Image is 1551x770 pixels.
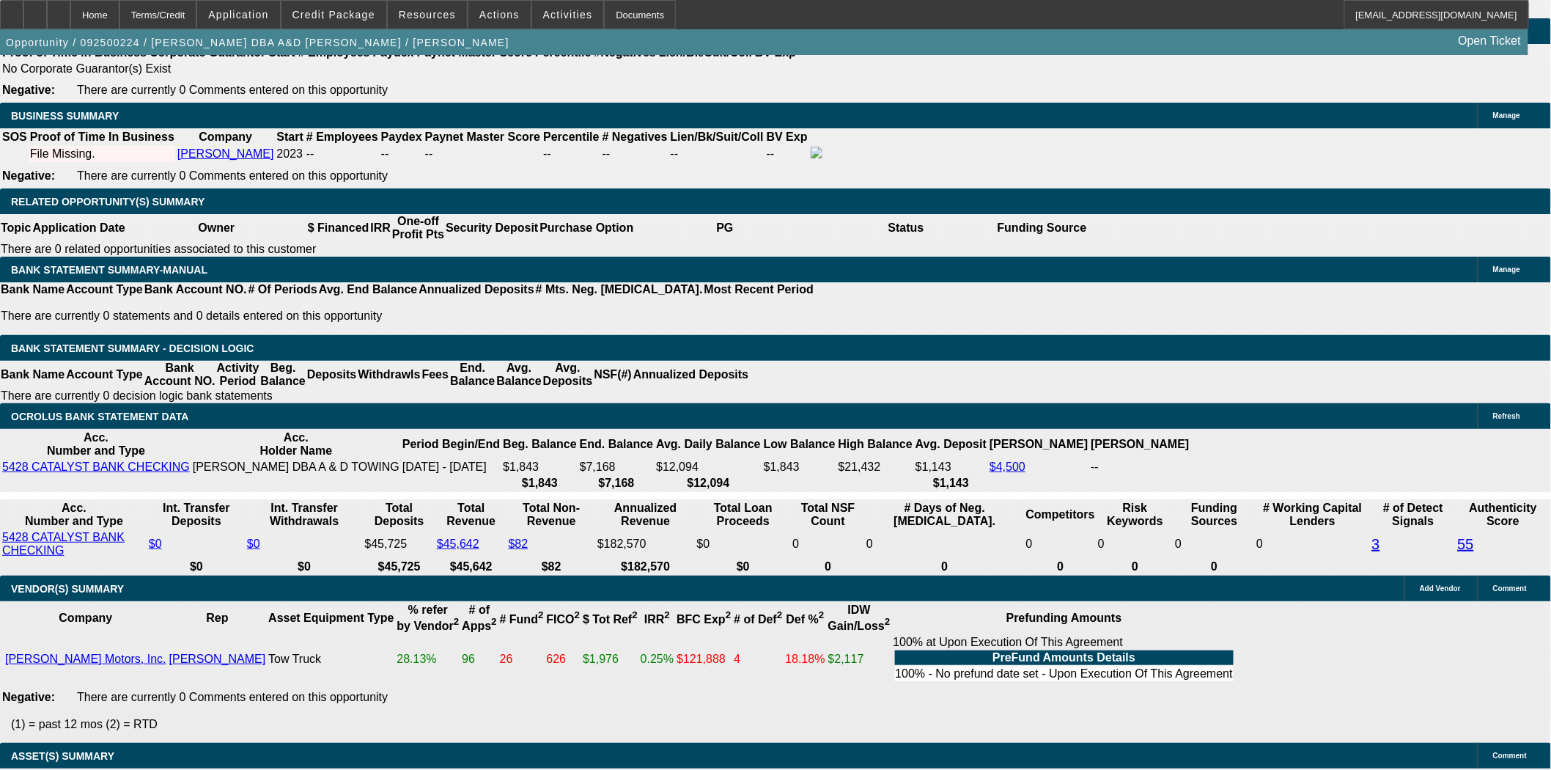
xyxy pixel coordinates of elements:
b: # Fund [500,613,544,626]
th: Int. Transfer Deposits [148,501,245,529]
th: Period Begin/End [402,430,501,458]
td: $121,888 [676,635,732,683]
span: Activities [543,9,593,21]
th: 0 [1097,560,1173,574]
th: High Balance [838,430,913,458]
td: $1,843 [502,460,577,474]
td: $1,843 [763,460,836,474]
a: 5428 CATALYST BANK CHECKING [2,531,125,557]
th: Account Type [65,361,144,389]
th: Bank Account NO. [144,282,248,297]
th: Application Date [32,214,125,242]
button: Activities [532,1,604,29]
td: $21,432 [838,460,913,474]
th: [PERSON_NAME] [989,430,1088,458]
span: BANK STATEMENT SUMMARY-MANUAL [11,264,207,276]
b: IRR [644,613,670,626]
b: # Negatives [603,131,668,143]
th: Total Deposits [364,501,435,529]
th: End. Balance [579,430,654,458]
span: Manage [1493,111,1520,120]
th: Account Type [65,282,144,297]
th: Acc. Number and Type [1,501,147,529]
span: OCROLUS BANK STATEMENT DATA [11,411,188,422]
span: There are currently 0 Comments entered on this opportunity [77,84,388,96]
p: (1) = past 12 mos (2) = RTD [11,718,1551,731]
th: Competitors [1025,501,1096,529]
td: 626 [546,635,581,683]
div: File Missing. [30,147,174,161]
th: Withdrawls [357,361,421,389]
a: [PERSON_NAME] [177,147,274,160]
td: $12,094 [655,460,762,474]
th: 0 [866,560,1024,574]
span: -- [306,147,314,160]
th: IRR [369,214,391,242]
span: VENDOR(S) SUMMARY [11,583,124,595]
div: -- [603,147,668,161]
th: Total Loan Proceeds [696,501,791,529]
td: -- [670,146,765,162]
th: NSF(#) [593,361,633,389]
b: Start [276,131,303,143]
b: Negative: [2,169,55,182]
th: Proof of Time In Business [29,130,175,144]
sup: 2 [632,610,637,621]
td: -- [380,146,423,162]
sup: 2 [885,617,890,628]
th: Total Non-Revenue [508,501,595,529]
td: $1,976 [582,635,638,683]
td: 96 [461,635,497,683]
th: # Mts. Neg. [MEDICAL_DATA]. [535,282,704,297]
button: Application [197,1,279,29]
span: Credit Package [292,9,375,21]
b: Lien/Bk/Suit/Coll [671,131,764,143]
th: Bank Account NO. [144,361,216,389]
td: 2023 [276,146,303,162]
th: $82 [508,560,595,574]
span: Add Vendor [1420,584,1461,593]
td: 100% - No prefund date set - Upon Execution Of This Agreement [895,667,1234,681]
a: $0 [149,538,162,550]
span: Comment [1493,752,1527,760]
b: PreFund Amounts Details [992,651,1135,664]
th: Fees [421,361,449,389]
th: $0 [696,560,791,574]
td: 0 [866,530,1024,558]
td: 18.18% [784,635,825,683]
span: There are currently 0 Comments entered on this opportunity [77,691,388,703]
th: Acc. Holder Name [192,430,400,458]
span: Manage [1493,265,1520,274]
b: Company [199,131,252,143]
td: 0 [1025,530,1096,558]
td: 0 [792,530,864,558]
th: # Days of Neg. [MEDICAL_DATA]. [866,501,1024,529]
td: 4 [733,635,783,683]
th: Funding Sources [1174,501,1254,529]
td: $0 [696,530,791,558]
b: $ Tot Ref [583,613,638,626]
th: PG [634,214,815,242]
b: Rep [206,612,228,624]
th: # Working Capital Lenders [1256,501,1369,529]
span: Comment [1493,584,1527,593]
img: facebook-icon.png [811,147,822,158]
sup: 2 [538,610,543,621]
th: Avg. Daily Balance [655,430,762,458]
th: Avg. Deposit [915,430,987,458]
b: FICO [547,613,581,626]
th: $0 [246,560,363,574]
b: Negative: [2,84,55,96]
td: $1,143 [915,460,987,474]
a: 3 [1372,536,1380,552]
th: Avg. Balance [495,361,542,389]
th: Low Balance [763,430,836,458]
th: Sum of the Total NSF Count and Total Overdraft Fee Count from Ocrolus [792,501,864,529]
span: 0 [1256,538,1263,550]
div: $182,570 [597,538,694,551]
th: $7,168 [579,476,654,491]
a: $4,500 [990,461,1025,473]
sup: 2 [454,617,459,628]
td: Tow Truck [268,635,394,683]
sup: 2 [777,610,782,621]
